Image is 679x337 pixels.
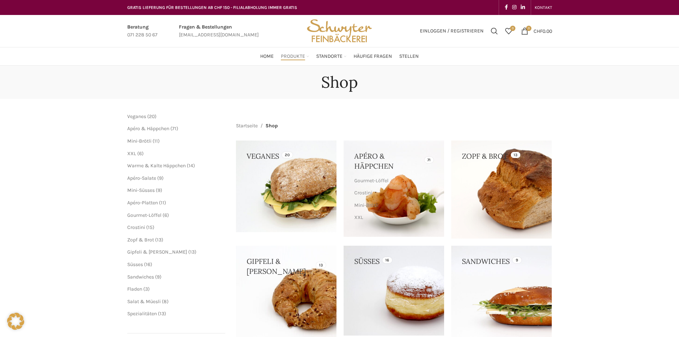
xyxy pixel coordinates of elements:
span: 9 [158,187,160,193]
span: CHF [534,28,542,34]
a: Warme & Kalte Häppchen [354,224,432,236]
a: Spezialitäten [127,311,157,317]
span: 13 [190,249,195,255]
span: 13 [157,237,161,243]
a: Apéro & Häppchen [127,126,169,132]
span: Produkte [281,53,305,60]
a: KONTAKT [535,0,552,15]
a: Süsses [127,261,143,267]
a: Home [260,49,274,63]
a: Mini-Brötli [354,199,432,211]
span: Häufige Fragen [354,53,392,60]
a: Infobox link [179,23,259,39]
a: Stellen [399,49,419,63]
span: 0 [510,26,515,31]
span: 11 [161,200,164,206]
a: Fladen [127,286,142,292]
a: Mini-Brötli [127,138,151,144]
span: Home [260,53,274,60]
a: Infobox link [127,23,158,39]
a: Apéro-Salate [127,175,156,181]
span: Shop [266,122,278,130]
span: KONTAKT [535,5,552,10]
span: 3 [145,286,148,292]
a: Startseite [236,122,258,130]
a: Salat & Müesli [127,298,161,305]
nav: Breadcrumb [236,122,278,130]
a: Crostini [354,187,432,199]
img: Bäckerei Schwyter [304,15,374,47]
span: 9 [157,274,160,280]
a: Suchen [487,24,501,38]
a: Veganes [127,113,146,119]
a: Einloggen / Registrieren [416,24,487,38]
span: Einloggen / Registrieren [420,29,484,34]
a: Standorte [316,49,346,63]
a: Sandwiches [127,274,154,280]
span: 9 [159,175,162,181]
a: Häufige Fragen [354,49,392,63]
span: 15 [148,224,153,230]
div: Main navigation [124,49,556,63]
a: Zopf & Brot [127,237,154,243]
a: Instagram social link [510,2,519,12]
a: Crostini [127,224,145,230]
a: Mini-Süsses [127,187,155,193]
span: 13 [160,311,164,317]
h1: Shop [321,73,358,92]
span: GRATIS LIEFERUNG FÜR BESTELLUNGEN AB CHF 150 - FILIALABHOLUNG IMMER GRATIS [127,5,297,10]
div: Secondary navigation [531,0,556,15]
a: Linkedin social link [519,2,527,12]
a: Apéro-Platten [127,200,158,206]
span: 8 [164,298,167,305]
a: Gipfeli & [PERSON_NAME] [127,249,187,255]
a: Produkte [281,49,309,63]
span: 71 [172,126,176,132]
span: 6 [139,150,142,157]
span: Standorte [316,53,343,60]
span: 14 [189,163,193,169]
span: 11 [154,138,158,144]
a: XXL [354,211,432,224]
bdi: 0.00 [534,28,552,34]
a: 0 [501,24,516,38]
span: Stellen [399,53,419,60]
a: Facebook social link [503,2,510,12]
span: 0 [526,26,531,31]
a: XXL [127,150,136,157]
a: 0 CHF0.00 [518,24,556,38]
div: Meine Wunschliste [501,24,516,38]
a: Gourmet-Löffel [354,175,432,187]
span: 6 [164,212,167,218]
span: 20 [149,113,155,119]
a: Site logo [304,27,374,34]
span: 16 [146,261,150,267]
a: Gourmet-Löffel [127,212,161,218]
a: Warme & Kalte Häppchen [127,163,186,169]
